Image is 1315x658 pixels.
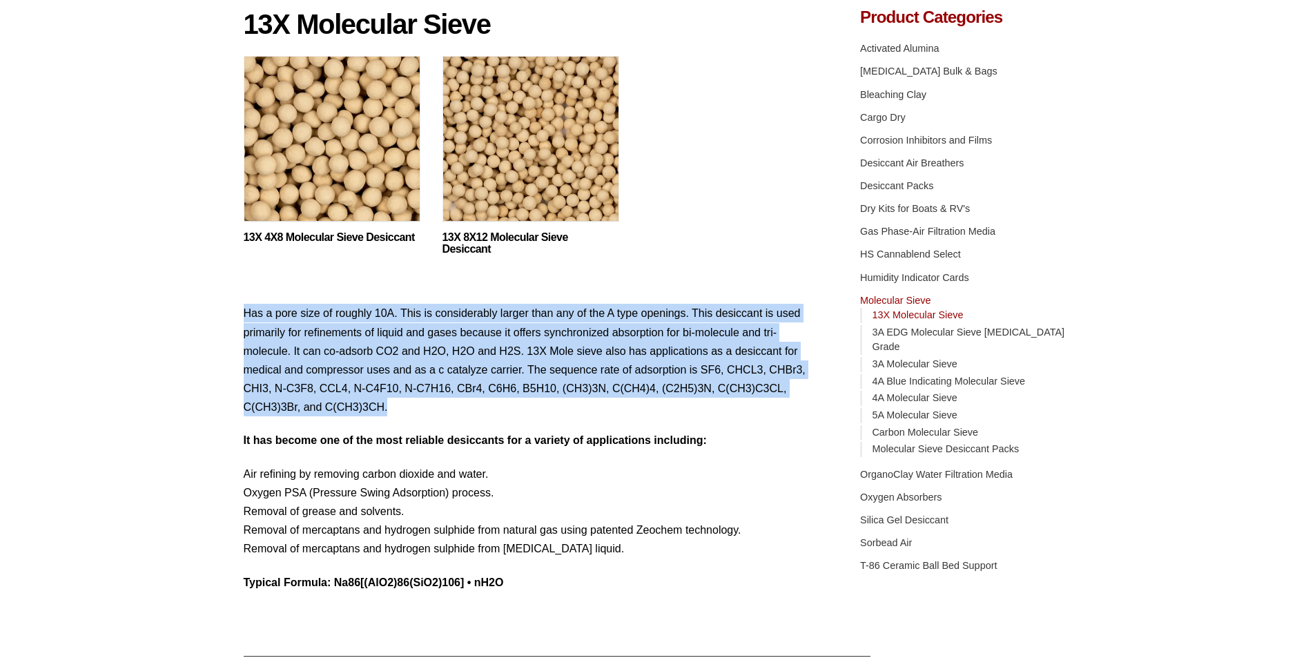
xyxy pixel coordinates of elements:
[860,295,931,306] a: Molecular Sieve
[244,465,819,559] p: Air refining by removing carbon dioxide and water. Oxygen PSA (Pressure Swing Adsorption) process...
[860,180,933,191] a: Desiccant Packs
[860,112,906,123] a: Cargo Dry
[860,89,926,100] a: Bleaching Clay
[872,392,957,403] a: 4A Molecular Sieve
[872,309,963,320] a: 13X Molecular Sieve
[872,443,1019,454] a: Molecular Sieve Desiccant Packs
[244,232,420,244] a: 13X 4X8 Molecular Sieve Desiccant
[872,376,1025,387] a: 4A Blue Indicating Molecular Sieve
[860,135,992,146] a: Corrosion Inhibitors and Films
[872,327,1064,353] a: 3A EDG Molecular Sieve [MEDICAL_DATA] Grade
[872,358,957,369] a: 3A Molecular Sieve
[860,492,942,503] a: Oxygen Absorbers
[244,577,504,588] strong: Typical Formula: Na86[(AlO2)86(SiO2)106] • nH2O
[860,203,970,214] a: Dry Kits for Boats & RV's
[244,9,819,39] h1: 13X Molecular Sieve
[860,157,964,168] a: Desiccant Air Breathers
[860,9,1071,26] h4: Product Categories
[860,514,948,525] a: Silica Gel Desiccant
[860,537,912,548] a: Sorbead Air
[872,409,957,420] a: 5A Molecular Sieve
[860,249,961,260] a: HS Cannablend Select
[860,560,997,571] a: T-86 Ceramic Ball Bed Support
[860,272,969,283] a: Humidity Indicator Cards
[860,226,995,237] a: Gas Phase-Air Filtration Media
[860,469,1013,480] a: OrganoClay Water Filtration Media
[244,304,819,416] p: Has a pore size of roughly 10A. This is considerably larger than any of the A type openings. This...
[860,66,997,77] a: [MEDICAL_DATA] Bulk & Bags
[244,434,707,446] strong: It has become one of the most reliable desiccants for a variety of applications including:
[860,43,939,54] a: Activated Alumina
[442,232,619,255] a: 13X 8X12 Molecular Sieve Desiccant
[872,427,978,438] a: Carbon Molecular Sieve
